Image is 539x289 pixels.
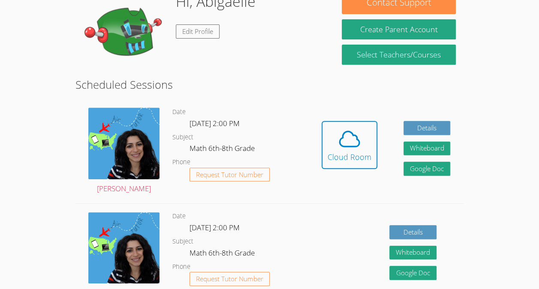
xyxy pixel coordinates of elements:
h2: Scheduled Sessions [75,76,464,93]
a: Google Doc [389,266,437,280]
span: [DATE] 2:00 PM [190,223,240,232]
dt: Phone [172,157,190,168]
dt: Date [172,107,186,117]
button: Cloud Room [322,121,377,169]
a: Details [389,225,437,239]
button: Request Tutor Number [190,272,270,286]
dt: Phone [172,262,190,272]
button: Whiteboard [389,246,437,260]
span: Request Tutor Number [196,276,263,282]
a: Details [403,121,451,135]
span: Request Tutor Number [196,172,263,178]
button: Create Parent Account [342,19,455,39]
a: Select Teachers/Courses [342,45,455,65]
dd: Math 6th-8th Grade [190,142,256,157]
img: air%20tutor%20avatar.png [88,212,160,283]
dd: Math 6th-8th Grade [190,247,256,262]
button: Request Tutor Number [190,168,270,182]
img: air%20tutor%20avatar.png [88,108,160,179]
dt: Subject [172,132,193,143]
a: [PERSON_NAME] [88,108,160,195]
button: Whiteboard [403,141,451,156]
span: [DATE] 2:00 PM [190,118,240,128]
a: Google Doc [403,162,451,176]
dt: Subject [172,236,193,247]
a: Edit Profile [176,24,220,39]
div: Cloud Room [328,151,371,163]
dt: Date [172,211,186,222]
